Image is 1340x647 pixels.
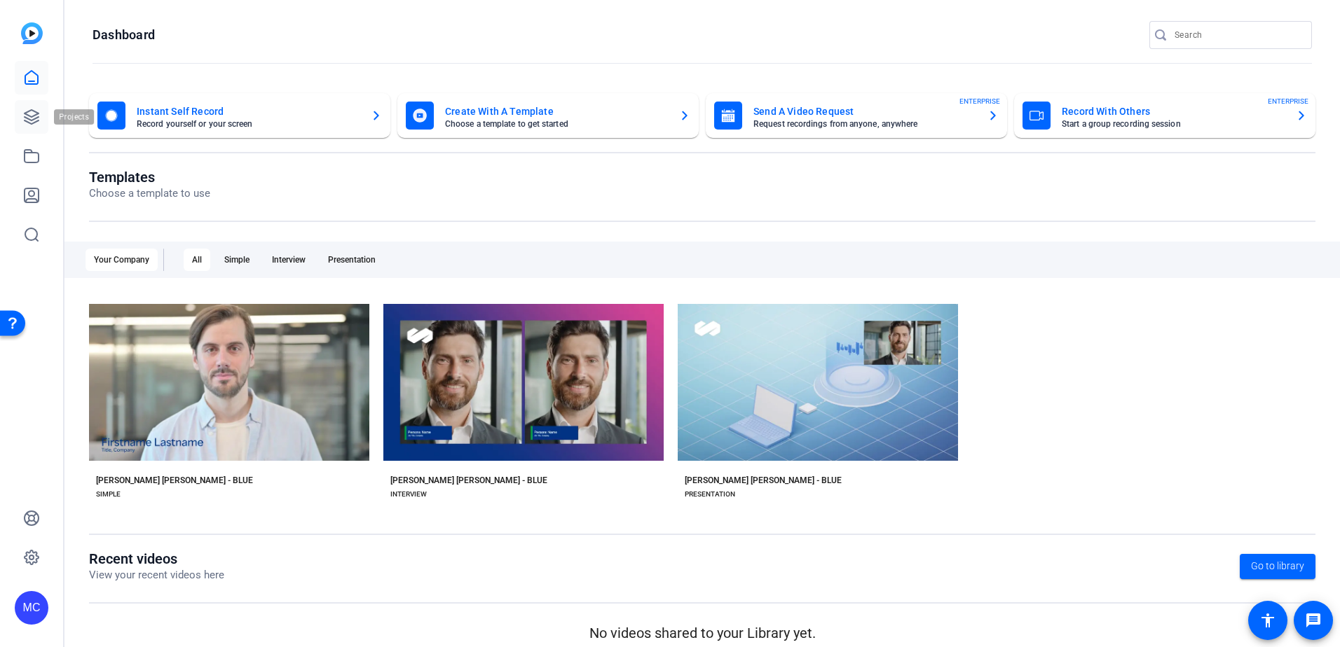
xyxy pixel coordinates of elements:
mat-card-subtitle: Choose a template to get started [445,120,668,128]
div: INTERVIEW [390,489,427,500]
h1: Recent videos [89,550,224,567]
mat-card-title: Record With Others [1062,103,1285,120]
div: [PERSON_NAME] [PERSON_NAME] - BLUE [685,475,842,486]
span: ENTERPRISE [959,96,1000,106]
div: MC [15,591,48,625]
div: [PERSON_NAME] [PERSON_NAME] - BLUE [96,475,253,486]
mat-card-title: Send A Video Request [753,103,976,120]
div: [PERSON_NAME] [PERSON_NAME] - BLUE [390,475,547,486]
h1: Templates [89,169,210,186]
mat-card-title: Create With A Template [445,103,668,120]
button: Instant Self RecordRecord yourself or your screen [89,93,390,138]
mat-icon: accessibility [1259,612,1276,629]
div: Projects [54,109,98,125]
h1: Dashboard [93,27,155,43]
mat-icon: message [1305,612,1322,629]
button: Create With A TemplateChoose a template to get started [397,93,699,138]
p: Choose a template to use [89,186,210,202]
input: Search [1175,27,1301,43]
mat-card-subtitle: Start a group recording session [1062,120,1285,128]
div: Presentation [320,249,384,271]
span: ENTERPRISE [1268,96,1308,106]
p: No videos shared to your Library yet. [89,622,1315,643]
mat-card-title: Instant Self Record [137,103,360,120]
mat-card-subtitle: Request recordings from anyone, anywhere [753,120,976,128]
p: View your recent videos here [89,567,224,583]
a: Go to library [1240,554,1315,579]
div: PRESENTATION [685,489,735,500]
mat-card-subtitle: Record yourself or your screen [137,120,360,128]
div: Simple [216,249,258,271]
img: blue-gradient.svg [21,22,43,44]
button: Send A Video RequestRequest recordings from anyone, anywhereENTERPRISE [706,93,1007,138]
span: Go to library [1251,559,1304,573]
div: SIMPLE [96,489,121,500]
div: Your Company [86,249,158,271]
div: Interview [264,249,314,271]
button: Record With OthersStart a group recording sessionENTERPRISE [1014,93,1315,138]
div: All [184,249,210,271]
